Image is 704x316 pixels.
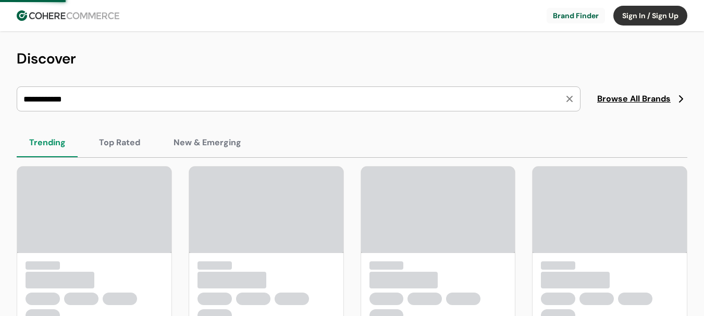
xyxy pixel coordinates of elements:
a: Browse All Brands [597,93,687,105]
span: Discover [17,49,76,68]
button: Top Rated [87,128,153,157]
button: New & Emerging [161,128,254,157]
button: Trending [17,128,78,157]
img: Cohere Logo [17,10,119,21]
span: Browse All Brands [597,93,671,105]
button: Sign In / Sign Up [613,6,687,26]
